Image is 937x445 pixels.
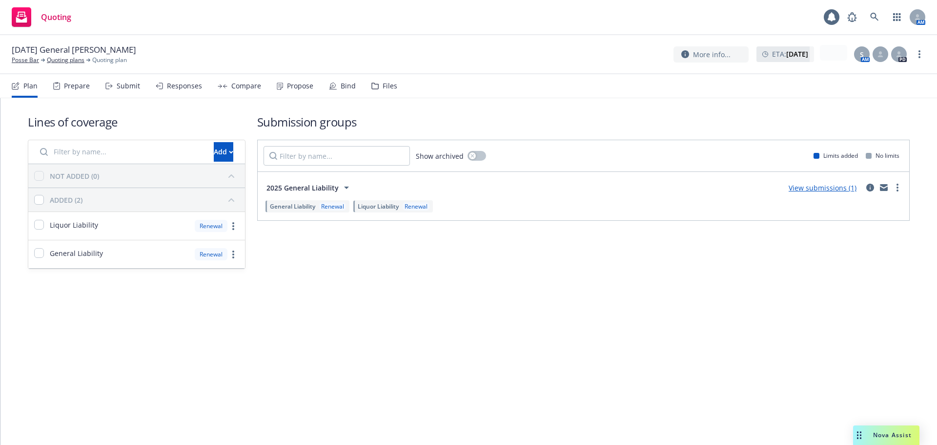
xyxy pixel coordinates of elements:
[92,56,127,64] span: Quoting plan
[47,56,84,64] a: Quoting plans
[227,220,239,232] a: more
[264,146,410,166] input: Filter by name...
[865,7,884,27] a: Search
[842,7,862,27] a: Report a Bug
[34,142,208,162] input: Filter by name...
[41,13,71,21] span: Quoting
[878,182,890,193] a: mail
[117,82,140,90] div: Submit
[12,44,136,56] span: [DATE] General [PERSON_NAME]
[772,49,808,59] span: ETA :
[853,425,919,445] button: Nova Assist
[860,49,864,60] span: S
[167,82,202,90] div: Responses
[23,82,38,90] div: Plan
[814,151,858,160] div: Limits added
[50,248,103,258] span: General Liability
[693,49,731,60] span: More info...
[214,142,233,162] button: Add
[673,46,749,63] button: More info...
[50,192,239,208] button: ADDED (2)
[341,82,356,90] div: Bind
[416,151,464,161] span: Show archived
[287,82,313,90] div: Propose
[214,143,233,161] div: Add
[64,82,90,90] div: Prepare
[231,82,261,90] div: Compare
[8,3,75,31] a: Quoting
[358,202,399,211] span: Liquor Liability
[227,249,239,260] a: more
[28,114,245,130] h1: Lines of coverage
[50,195,82,205] div: ADDED (2)
[864,182,876,193] a: circleInformation
[319,202,346,211] div: Renewal
[887,7,907,27] a: Switch app
[403,202,429,211] div: Renewal
[866,151,899,160] div: No limits
[789,183,856,192] a: View submissions (1)
[195,220,227,232] div: Renewal
[50,171,99,181] div: NOT ADDED (0)
[853,425,865,445] div: Drag to move
[383,82,397,90] div: Files
[873,431,912,439] span: Nova Assist
[270,202,315,211] span: General Liability
[50,168,239,184] button: NOT ADDED (0)
[50,220,98,230] span: Liquor Liability
[892,182,903,193] a: more
[264,178,355,197] button: 2025 General Liability
[266,183,339,193] span: 2025 General Liability
[257,114,910,130] h1: Submission groups
[12,56,39,64] a: Posse Bar
[786,49,808,59] strong: [DATE]
[914,48,925,60] a: more
[195,248,227,260] div: Renewal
